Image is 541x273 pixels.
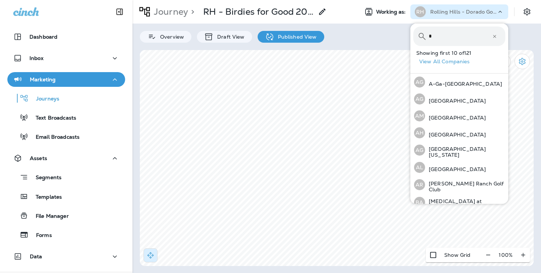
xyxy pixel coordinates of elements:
[156,34,184,40] p: Overview
[430,9,496,15] p: Rolling Hills - Dorado Golf Courses
[7,72,125,87] button: Marketing
[410,141,508,159] button: AG[GEOGRAPHIC_DATA] [US_STATE]
[515,54,530,69] button: Settings
[410,176,508,194] button: AR[PERSON_NAME] Ranch Golf Club
[425,115,486,121] p: [GEOGRAPHIC_DATA]
[7,110,125,125] button: Text Broadcasts
[30,155,47,161] p: Assets
[28,194,62,201] p: Templates
[410,194,508,211] button: BA[MEDICAL_DATA] at [GEOGRAPHIC_DATA]
[425,132,486,138] p: [GEOGRAPHIC_DATA]
[7,51,125,65] button: Inbox
[7,208,125,223] button: File Manager
[213,34,244,40] p: Draft View
[425,81,502,87] p: A-Ga-[GEOGRAPHIC_DATA]
[30,253,42,259] p: Data
[7,29,125,44] button: Dashboard
[414,127,425,138] div: AH
[414,77,425,88] div: AG
[28,174,61,182] p: Segments
[414,93,425,104] div: AG
[416,56,508,67] button: View All Companies
[425,198,505,210] p: [MEDICAL_DATA] at [GEOGRAPHIC_DATA]
[203,6,314,17] p: RH - Birdies for Good 2025
[28,115,76,122] p: Text Broadcasts
[415,6,426,17] div: RH
[7,249,125,264] button: Data
[28,134,79,141] p: Email Broadcasts
[7,227,125,242] button: Forms
[7,169,125,185] button: Segments
[410,74,508,91] button: AGA-Ga-[GEOGRAPHIC_DATA]
[410,91,508,107] button: AG[GEOGRAPHIC_DATA]
[188,6,194,17] p: >
[425,146,505,158] p: [GEOGRAPHIC_DATA] [US_STATE]
[444,252,470,258] p: Show Grid
[416,50,508,56] p: Showing first 10 of 121
[7,151,125,166] button: Assets
[414,197,425,208] div: BA
[28,213,69,220] p: File Manager
[7,189,125,204] button: Templates
[7,91,125,106] button: Journeys
[376,9,407,15] span: Working as:
[425,181,505,192] p: [PERSON_NAME] Ranch Golf Club
[7,129,125,144] button: Email Broadcasts
[30,77,56,82] p: Marketing
[29,232,52,239] p: Forms
[29,96,59,103] p: Journeys
[151,6,188,17] p: Journey
[410,124,508,141] button: AH[GEOGRAPHIC_DATA]
[29,34,57,40] p: Dashboard
[414,162,425,173] div: AL
[520,5,534,18] button: Settings
[414,179,425,190] div: AR
[425,98,486,104] p: [GEOGRAPHIC_DATA]
[29,55,43,61] p: Inbox
[414,145,425,156] div: AG
[499,252,513,258] p: 100 %
[274,34,317,40] p: Published View
[109,4,130,19] button: Collapse Sidebar
[414,110,425,121] div: AM
[425,166,486,172] p: [GEOGRAPHIC_DATA]
[410,107,508,124] button: AM[GEOGRAPHIC_DATA]
[410,159,508,176] button: AL[GEOGRAPHIC_DATA]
